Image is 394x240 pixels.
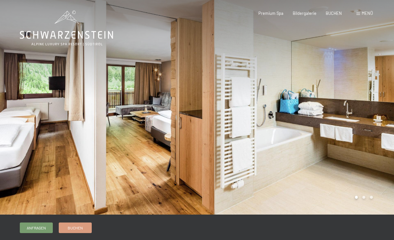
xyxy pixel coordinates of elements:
a: BUCHEN [326,11,342,16]
a: Buchen [59,223,91,233]
span: Menü [362,11,373,16]
span: Buchen [68,225,83,231]
span: Anfragen [27,225,46,231]
a: Bildergalerie [293,11,316,16]
a: Premium Spa [258,11,283,16]
a: Anfragen [20,223,52,233]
